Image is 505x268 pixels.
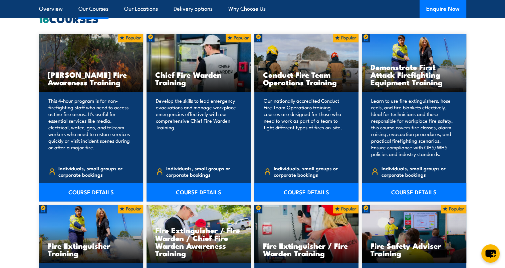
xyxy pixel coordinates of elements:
[58,165,132,178] span: Individuals, small groups or corporate bookings
[48,71,135,86] h3: [PERSON_NAME] Fire Awareness Training
[274,165,347,178] span: Individuals, small groups or corporate bookings
[370,242,458,257] h3: Fire Safety Adviser Training
[263,71,350,86] h3: Conduct Fire Team Operations Training
[166,165,240,178] span: Individuals, small groups or corporate bookings
[156,97,240,157] p: Develop the skills to lead emergency evacuations and manage workplace emergencies effectively wit...
[147,183,251,201] a: COURSE DETAILS
[155,226,242,257] h3: Fire Extinguisher / Fire Warden / Chief Fire Warden Awareness Training
[362,183,466,201] a: COURSE DETAILS
[39,14,466,23] h2: COURSES
[254,183,359,201] a: COURSE DETAILS
[48,242,135,257] h3: Fire Extinguisher Training
[39,10,49,27] strong: 16
[371,97,455,157] p: Learn to use fire extinguishers, hose reels, and fire blankets effectively. Ideal for technicians...
[48,97,132,157] p: This 4-hour program is for non-firefighting staff who need to access active fire areas. It's usef...
[39,183,144,201] a: COURSE DETAILS
[382,165,455,178] span: Individuals, small groups or corporate bookings
[155,71,242,86] h3: Chief Fire Warden Training
[481,244,500,263] button: chat-button
[263,242,350,257] h3: Fire Extinguisher / Fire Warden Training
[370,63,458,86] h3: Demonstrate First Attack Firefighting Equipment Training
[264,97,347,157] p: Our nationally accredited Conduct Fire Team Operations training courses are designed for those wh...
